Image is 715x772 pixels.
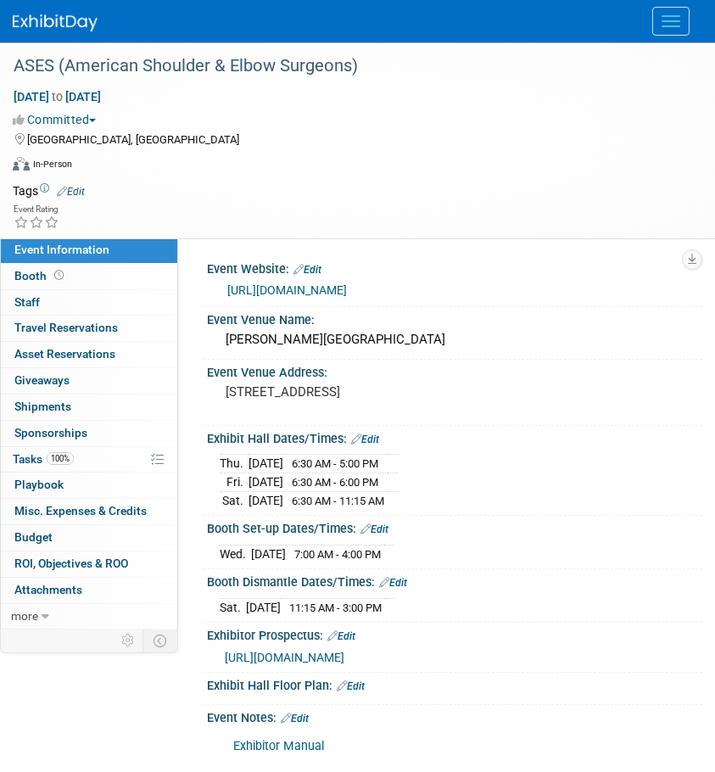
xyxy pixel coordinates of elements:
[220,545,251,562] td: Wed.
[225,651,344,664] a: [URL][DOMAIN_NAME]
[249,491,283,509] td: [DATE]
[13,157,30,171] img: Format-Inperson.png
[292,495,384,507] span: 6:30 AM - 11:15 AM
[1,604,177,629] a: more
[207,256,702,278] div: Event Website:
[207,623,702,645] div: Exhibitor Prospectus:
[292,476,378,489] span: 6:30 AM - 6:00 PM
[207,516,702,538] div: Booth Set-up Dates/Times:
[14,295,40,309] span: Staff
[57,186,85,198] a: Edit
[1,264,177,289] a: Booth
[207,307,702,328] div: Event Venue Name:
[360,523,388,535] a: Edit
[14,478,64,491] span: Playbook
[1,368,177,394] a: Giveaways
[652,7,690,36] button: Menu
[207,705,702,727] div: Event Notes:
[13,89,102,104] span: [DATE] [DATE]
[292,457,378,470] span: 6:30 AM - 5:00 PM
[351,434,379,445] a: Edit
[8,51,681,81] div: ASES (American Shoulder & Elbow Surgeons)
[249,473,283,492] td: [DATE]
[293,264,321,276] a: Edit
[220,455,249,473] td: Thu.
[337,680,365,692] a: Edit
[246,598,281,616] td: [DATE]
[289,601,382,614] span: 11:15 AM - 3:00 PM
[1,551,177,577] a: ROI, Objectives & ROO
[227,283,347,297] a: [URL][DOMAIN_NAME]
[226,384,684,400] pre: [STREET_ADDRESS]
[327,630,355,642] a: Edit
[13,154,694,180] div: Event Format
[14,400,71,413] span: Shipments
[294,548,381,561] span: 7:00 AM - 4:00 PM
[207,569,702,591] div: Booth Dismantle Dates/Times:
[1,316,177,341] a: Travel Reservations
[207,360,702,381] div: Event Venue Address:
[1,525,177,551] a: Budget
[233,739,324,753] a: Exhibitor Manual
[32,158,72,171] div: In-Person
[1,342,177,367] a: Asset Reservations
[220,473,249,492] td: Fri.
[1,447,177,473] a: Tasks100%
[14,557,128,570] span: ROI, Objectives & ROO
[1,421,177,446] a: Sponsorships
[14,426,87,439] span: Sponsorships
[1,290,177,316] a: Staff
[13,452,74,466] span: Tasks
[14,243,109,256] span: Event Information
[14,205,59,214] div: Event Rating
[249,455,283,473] td: [DATE]
[207,673,702,695] div: Exhibit Hall Floor Plan:
[49,90,65,103] span: to
[14,583,82,596] span: Attachments
[1,394,177,420] a: Shipments
[14,269,67,283] span: Booth
[27,133,239,146] span: [GEOGRAPHIC_DATA], [GEOGRAPHIC_DATA]
[281,713,309,724] a: Edit
[14,530,53,544] span: Budget
[47,452,74,465] span: 100%
[220,491,249,509] td: Sat.
[207,426,702,448] div: Exhibit Hall Dates/Times:
[251,545,286,562] td: [DATE]
[1,499,177,524] a: Misc. Expenses & Credits
[14,504,147,517] span: Misc. Expenses & Credits
[220,598,246,616] td: Sat.
[13,14,98,31] img: ExhibitDay
[14,321,118,334] span: Travel Reservations
[51,269,67,282] span: Booth not reserved yet
[220,327,690,353] div: [PERSON_NAME][GEOGRAPHIC_DATA]
[1,473,177,498] a: Playbook
[11,609,38,623] span: more
[13,111,103,128] button: Committed
[379,577,407,589] a: Edit
[1,238,177,263] a: Event Information
[1,578,177,603] a: Attachments
[13,182,85,199] td: Tags
[14,347,115,361] span: Asset Reservations
[114,629,143,652] td: Personalize Event Tab Strip
[14,373,70,387] span: Giveaways
[143,629,178,652] td: Toggle Event Tabs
